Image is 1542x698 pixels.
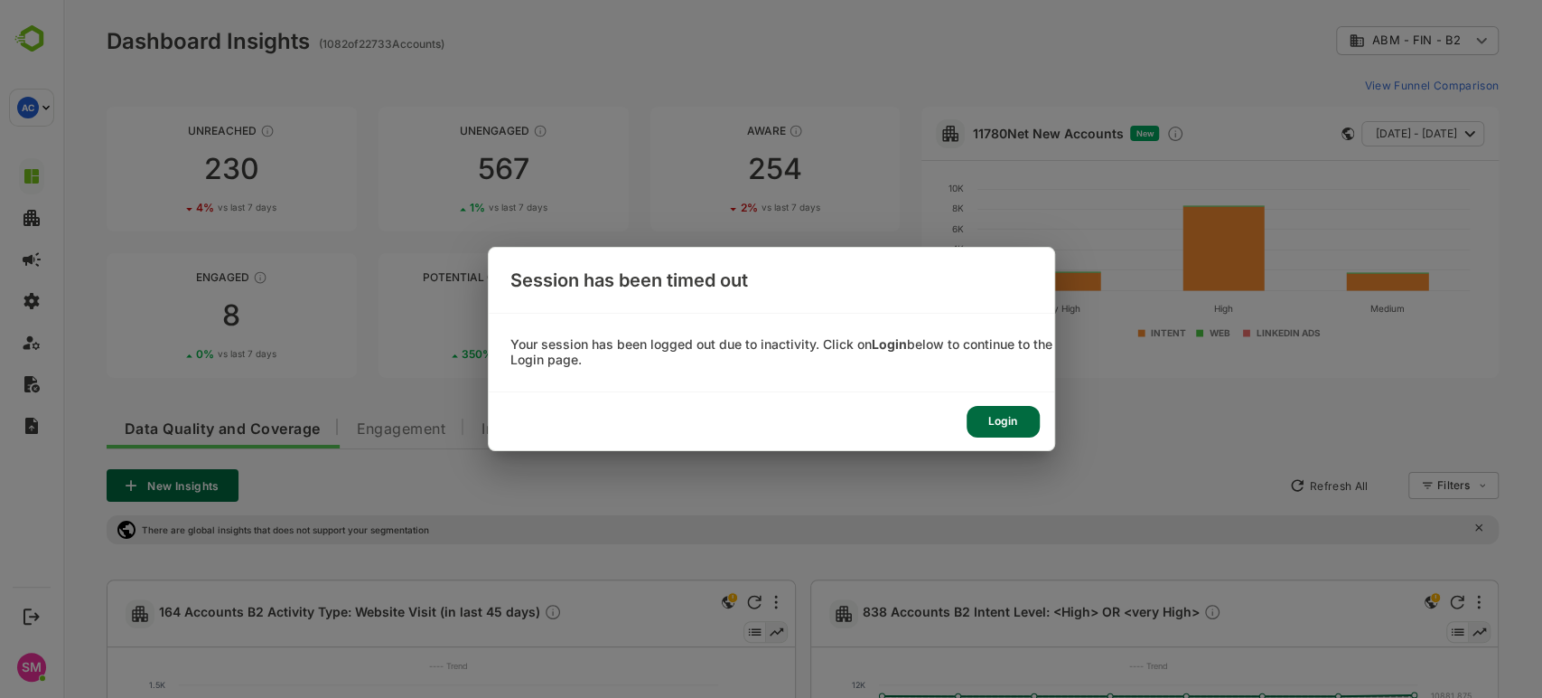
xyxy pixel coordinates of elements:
div: This is a global insight. Segment selection is not applicable for this view [1357,591,1378,616]
div: 567 [315,155,565,184]
text: WEB [1145,327,1166,338]
button: [DATE] - [DATE] [1298,121,1421,146]
span: Intent [418,422,458,437]
text: ---- Trend [1066,661,1105,671]
div: Login [967,406,1040,438]
div: Potential Opportunity [315,270,565,284]
a: EngagedThese accounts are warm, further nurturing would qualify them to MQAs80%vs last 7 days [43,253,294,378]
div: Active Opportunity [587,270,837,284]
div: Unengaged [315,124,565,137]
div: Session has been timed out [489,248,1054,313]
a: 11780Net New Accounts [909,126,1060,141]
text: High [1151,303,1170,315]
div: Discover new ICP-fit accounts showing engagement — via intent surges, anonymous website visits, L... [1103,125,1121,143]
span: vs last 7 days [434,347,492,361]
text: 1.5K [86,680,102,690]
span: vs last 7 days [698,347,757,361]
span: vs last 7 days [154,201,213,214]
div: 2 % [677,201,756,214]
a: 838 Accounts B2 Intent Level: <High> OR <very High>Description not present [799,603,1165,624]
span: 838 Accounts B2 Intent Level: <High> OR <very High> [799,603,1158,624]
text: 2K [889,264,901,275]
a: 164 Accounts B2 Activity Type: Website Visit (in last 45 days)Description not present [96,603,506,624]
text: ---- Trend [366,661,405,671]
a: Potential OpportunityThese accounts are MQAs and can be passed on to Inside Sales9350%vs last 7 days [315,253,565,378]
div: 350 % [398,347,492,361]
div: This is a global insight. Segment selection is not applicable for this view [654,591,676,616]
div: Description not present [481,603,499,624]
text: 6K [889,223,901,234]
ag: ( 1082 of 22733 Accounts) [256,37,381,51]
a: AwareThese accounts have just entered the buying cycle and need further nurturing2542%vs last 7 days [587,107,837,231]
button: View Funnel Comparison [1294,71,1435,99]
div: These accounts have not been engaged with for a defined time period [197,124,211,138]
div: More [1414,595,1417,609]
div: These accounts have just entered the buying cycle and need further nurturing [725,124,740,138]
text: 8K [889,203,901,213]
div: 4 % [133,201,213,214]
a: Active OpportunityThese accounts have open opportunities which might be at any of the Sales Stage... [587,253,837,378]
div: ABM - FIN - B2 [1285,33,1406,49]
p: There are global insights that does not support your segmentation [79,524,366,535]
span: vs last 7 days [697,201,756,214]
span: vs last 7 days [425,201,484,214]
div: These accounts are MQAs and can be passed on to Inside Sales [506,270,520,285]
text: 12K [789,680,802,690]
span: New [1072,128,1090,138]
span: [DATE] - [DATE] [1313,122,1394,146]
div: 14 [587,301,837,330]
div: 8 [43,301,294,330]
div: 8 % [677,347,757,361]
span: Customer [751,422,820,437]
div: Dashboard Insights [43,28,247,54]
div: Engaged [43,270,294,284]
b: Login [872,336,907,352]
span: Potential Opportunity [494,422,647,437]
div: More [711,595,715,609]
div: This card does not support filter and segments [1278,127,1291,140]
div: Filters [1374,478,1406,492]
div: Unreached [43,124,294,137]
div: These accounts are warm, further nurturing would qualify them to MQAs [190,270,204,285]
span: ABM - FIN - B2 [1309,33,1397,47]
div: Your session has been logged out due to inactivity. Click on below to continue to the Login page. [489,337,1054,368]
span: 164 Accounts B2 Activity Type: Website Visit (in last 45 days) [96,603,499,624]
text: 4K [889,243,901,254]
div: Description not present [1140,603,1158,624]
span: Deal [682,422,715,437]
div: Refresh [1387,595,1401,609]
a: UnreachedThese accounts have not been engaged with for a defined time period2304%vs last 7 days [43,107,294,231]
text: Medium [1307,303,1341,314]
text: LINKEDIN ADS [1192,327,1257,338]
text: 0 [895,284,901,295]
div: These accounts have not shown enough engagement and need nurturing [470,124,484,138]
div: 1 % [407,201,484,214]
div: Filters [1372,469,1435,502]
div: These accounts have open opportunities which might be at any of the Sales Stages [767,270,781,285]
div: 0 % [133,347,213,361]
a: UnengagedThese accounts have not shown enough engagement and need nurturing5671%vs last 7 days [315,107,565,231]
div: Aware [587,124,837,137]
span: Data Quality and Coverage [61,422,257,437]
div: Refresh [684,595,698,609]
text: Very High [975,303,1016,315]
div: 254 [587,155,837,184]
span: Engagement [293,422,382,437]
div: ABM - FIN - B2 [1273,24,1435,59]
span: vs last 7 days [154,347,213,361]
button: Refresh All [1218,471,1313,500]
div: 230 [43,155,294,184]
button: New Insights [43,469,175,502]
div: 9 [315,301,565,330]
text: 10K [885,183,901,193]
